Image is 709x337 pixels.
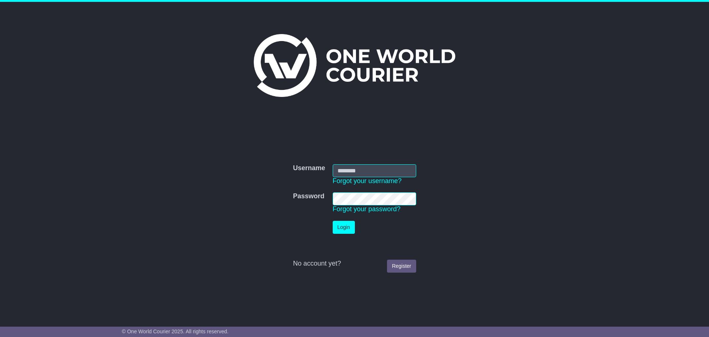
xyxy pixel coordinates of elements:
label: Password [293,192,324,200]
a: Forgot your username? [333,177,402,185]
a: Forgot your password? [333,205,401,213]
img: One World [254,34,455,97]
label: Username [293,164,325,172]
a: Register [387,260,416,273]
div: No account yet? [293,260,416,268]
button: Login [333,221,355,234]
span: © One World Courier 2025. All rights reserved. [122,328,229,334]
